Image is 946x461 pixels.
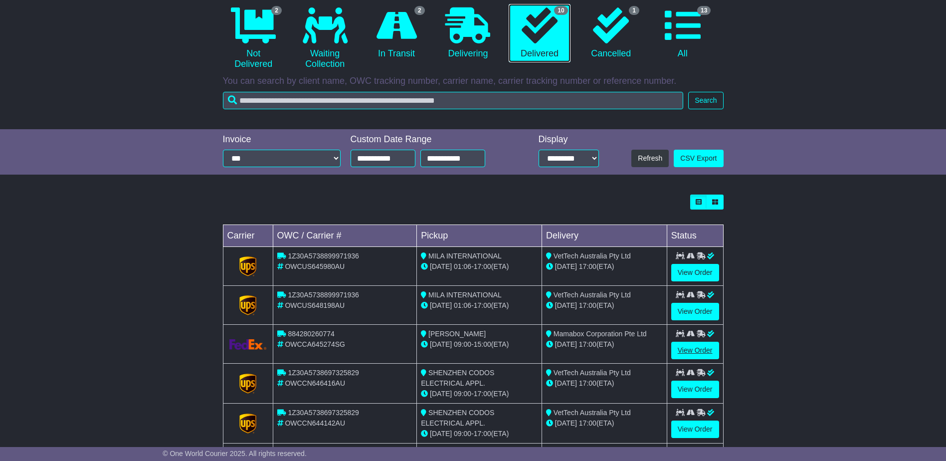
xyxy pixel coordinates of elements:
div: (ETA) [546,339,663,350]
span: MILA INTERNATIONAL [428,252,502,260]
a: 2 Not Delivered [223,4,284,73]
span: [DATE] [555,419,577,427]
div: (ETA) [546,378,663,389]
div: - (ETA) [421,300,538,311]
span: [DATE] [430,340,452,348]
a: 1 Cancelled [580,4,642,63]
div: Invoice [223,134,341,145]
span: 17:00 [579,301,596,309]
a: 2 In Transit [366,4,427,63]
span: 17:00 [474,262,491,270]
span: [DATE] [555,301,577,309]
span: 17:00 [579,419,596,427]
span: VetTech Australia Pty Ltd [554,252,631,260]
div: - (ETA) [421,389,538,399]
span: 09:00 [454,390,471,398]
span: OWCCN646416AU [285,379,345,387]
img: GetCarrierServiceLogo [239,295,256,315]
span: VetTech Australia Pty Ltd [554,291,631,299]
span: OWCCN644142AU [285,419,345,427]
a: 13 All [652,4,713,63]
span: 09:00 [454,430,471,438]
span: 1Z30A5738697325829 [288,369,359,377]
td: OWC / Carrier # [273,225,417,247]
span: 01:06 [454,301,471,309]
div: Display [539,134,599,145]
a: View Order [671,264,719,281]
a: Delivering [437,4,499,63]
img: GetCarrierServiceLogo [229,339,267,350]
span: 2 [271,6,282,15]
td: Pickup [417,225,542,247]
span: OWCUS645980AU [285,262,345,270]
span: 10 [554,6,568,15]
a: View Order [671,381,719,398]
span: [DATE] [430,390,452,398]
span: [PERSON_NAME] [428,330,486,338]
span: 17:00 [579,340,596,348]
span: MILA INTERNATIONAL [428,291,502,299]
span: VetTech Australia Pty Ltd [554,369,631,377]
span: 884280260774 [288,330,334,338]
button: Refresh [631,150,669,167]
span: [DATE] [430,301,452,309]
span: 1 [629,6,639,15]
span: 1Z30A5738899971936 [288,252,359,260]
span: 13 [697,6,711,15]
span: Mamabox Corporation Pte Ltd [554,330,647,338]
span: 17:00 [474,430,491,438]
div: - (ETA) [421,339,538,350]
img: GetCarrierServiceLogo [239,374,256,394]
a: CSV Export [674,150,723,167]
img: GetCarrierServiceLogo [239,256,256,276]
span: 09:00 [454,340,471,348]
a: 10 Delivered [509,4,570,63]
span: 1Z30A5738697325829 [288,409,359,417]
span: OWCUS648198AU [285,301,345,309]
button: Search [688,92,723,109]
span: SHENZHEN CODOS ELECTRICAL APPL. [421,369,494,387]
span: [DATE] [430,262,452,270]
span: 17:00 [579,262,596,270]
a: Waiting Collection [294,4,356,73]
span: VetTech Australia Pty Ltd [554,409,631,417]
span: 01:06 [454,262,471,270]
div: (ETA) [546,418,663,429]
div: Custom Date Range [351,134,511,145]
span: 2 [414,6,425,15]
span: 17:00 [474,390,491,398]
span: 17:00 [474,301,491,309]
td: Delivery [542,225,667,247]
span: SHENZHEN CODOS ELECTRICAL APPL. [421,409,494,427]
a: View Order [671,342,719,359]
span: [DATE] [555,379,577,387]
div: - (ETA) [421,261,538,272]
td: Status [667,225,723,247]
img: GetCarrierServiceLogo [239,414,256,434]
span: [DATE] [555,262,577,270]
a: View Order [671,421,719,438]
a: View Order [671,303,719,320]
td: Carrier [223,225,273,247]
span: © One World Courier 2025. All rights reserved. [163,450,307,458]
span: 17:00 [579,379,596,387]
span: 1Z30A5738899971936 [288,291,359,299]
p: You can search by client name, OWC tracking number, carrier name, carrier tracking number or refe... [223,76,724,87]
span: 15:00 [474,340,491,348]
span: [DATE] [430,430,452,438]
div: (ETA) [546,261,663,272]
span: [DATE] [555,340,577,348]
span: OWCCA645274SG [285,340,345,348]
div: - (ETA) [421,429,538,439]
div: (ETA) [546,300,663,311]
